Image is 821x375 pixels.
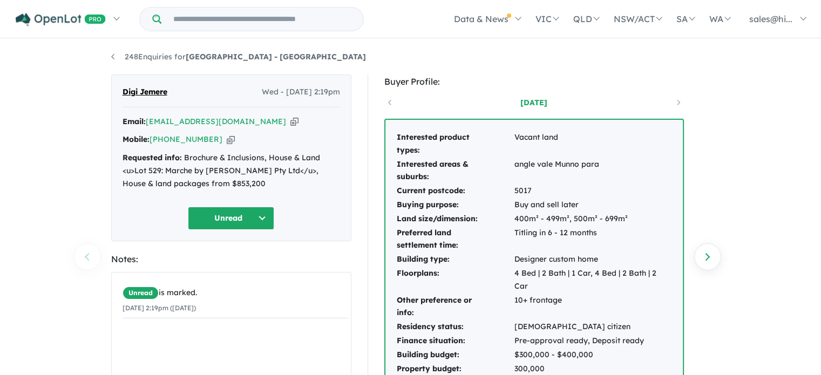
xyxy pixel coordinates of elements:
[111,52,366,62] a: 248Enquiries for[GEOGRAPHIC_DATA] - [GEOGRAPHIC_DATA]
[488,97,580,108] a: [DATE]
[396,253,514,267] td: Building type:
[188,207,274,230] button: Unread
[396,348,514,362] td: Building budget:
[396,226,514,253] td: Preferred land settlement time:
[396,198,514,212] td: Buying purpose:
[396,131,514,158] td: Interested product types:
[111,51,710,64] nav: breadcrumb
[514,334,672,348] td: Pre-approval ready, Deposit ready
[396,334,514,348] td: Finance situation:
[262,86,340,99] span: Wed - [DATE] 2:19pm
[396,212,514,226] td: Land size/dimension:
[396,294,514,321] td: Other preference or info:
[123,287,348,299] div: is marked.
[384,74,684,89] div: Buyer Profile:
[396,267,514,294] td: Floorplans:
[514,320,672,334] td: [DEMOGRAPHIC_DATA] citizen
[514,184,672,198] td: 5017
[123,152,340,190] div: Brochure & Inclusions, House & Land <u>Lot 529: Marche by [PERSON_NAME] Pty Ltd</u>, House & land...
[396,158,514,185] td: Interested areas & suburbs:
[514,253,672,267] td: Designer custom home
[146,117,286,126] a: [EMAIL_ADDRESS][DOMAIN_NAME]
[290,116,298,127] button: Copy
[16,13,106,26] img: Openlot PRO Logo White
[514,267,672,294] td: 4 Bed | 2 Bath | 1 Car, 4 Bed | 2 Bath | 2 Car
[123,304,196,312] small: [DATE] 2:19pm ([DATE])
[123,134,150,144] strong: Mobile:
[514,131,672,158] td: Vacant land
[227,134,235,145] button: Copy
[396,320,514,334] td: Residency status:
[396,184,514,198] td: Current postcode:
[514,294,672,321] td: 10+ frontage
[186,52,366,62] strong: [GEOGRAPHIC_DATA] - [GEOGRAPHIC_DATA]
[150,134,222,144] a: [PHONE_NUMBER]
[514,348,672,362] td: $300,000 - $400,000
[123,287,159,299] span: Unread
[514,226,672,253] td: Titling in 6 - 12 months
[514,212,672,226] td: 400m² - 499m², 500m² - 699m²
[514,198,672,212] td: Buy and sell later
[111,252,351,267] div: Notes:
[123,86,167,99] span: Digi Jemere
[123,153,182,162] strong: Requested info:
[164,8,361,31] input: Try estate name, suburb, builder or developer
[749,13,792,24] span: sales@hi...
[123,117,146,126] strong: Email:
[514,158,672,185] td: angle vale Munno para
